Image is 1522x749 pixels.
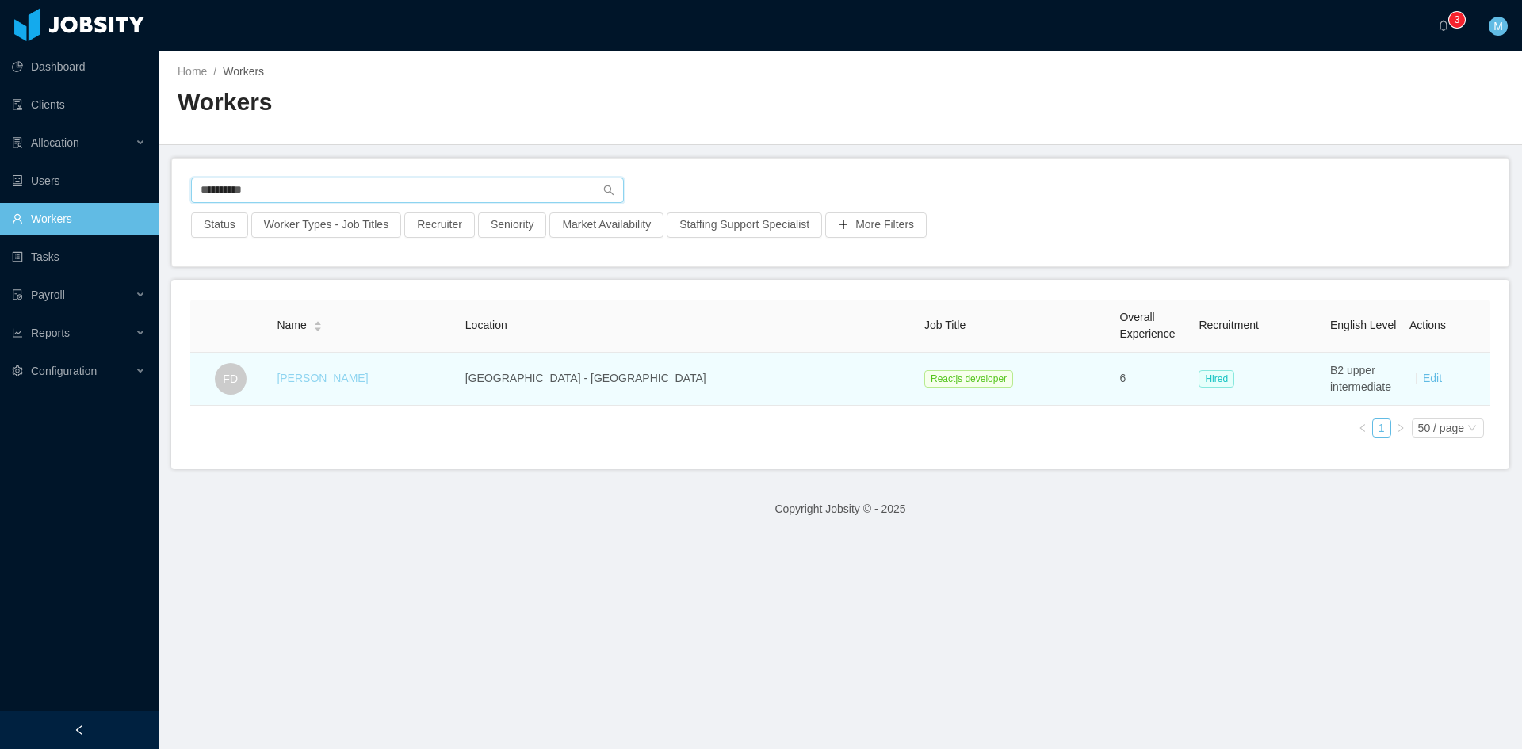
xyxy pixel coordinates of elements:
a: 1 [1373,419,1390,437]
a: icon: userWorkers [12,203,146,235]
span: Name [277,317,306,334]
button: Staffing Support Specialist [667,212,822,238]
i: icon: caret-down [313,325,322,330]
a: icon: robotUsers [12,165,146,197]
span: Workers [223,65,264,78]
i: icon: file-protect [12,289,23,300]
a: icon: pie-chartDashboard [12,51,146,82]
i: icon: line-chart [12,327,23,338]
span: Actions [1409,319,1446,331]
span: FD [223,363,238,395]
i: icon: caret-up [313,319,322,324]
button: Seniority [478,212,546,238]
button: icon: plusMore Filters [825,212,927,238]
span: Recruitment [1199,319,1258,331]
a: icon: profileTasks [12,241,146,273]
i: icon: bell [1438,20,1449,31]
sup: 3 [1449,12,1465,28]
i: icon: right [1396,423,1405,433]
li: 1 [1372,418,1391,438]
a: icon: auditClients [12,89,146,120]
span: Overall Experience [1119,311,1175,340]
td: B2 upper intermediate [1324,353,1403,406]
button: Status [191,212,248,238]
td: 6 [1113,353,1192,406]
td: [GEOGRAPHIC_DATA] - [GEOGRAPHIC_DATA] [459,353,918,406]
i: icon: solution [12,137,23,148]
li: Next Page [1391,418,1410,438]
a: Edit [1423,372,1442,384]
span: Allocation [31,136,79,149]
span: Hired [1199,370,1234,388]
a: Home [178,65,207,78]
span: Reports [31,327,70,339]
button: Market Availability [549,212,663,238]
span: Location [465,319,507,331]
footer: Copyright Jobsity © - 2025 [159,482,1522,537]
i: icon: left [1358,423,1367,433]
span: Reactjs developer [924,370,1013,388]
li: Previous Page [1353,418,1372,438]
i: icon: setting [12,365,23,376]
p: 3 [1455,12,1460,28]
span: Configuration [31,365,97,377]
span: M [1493,17,1503,36]
span: Payroll [31,289,65,301]
span: / [213,65,216,78]
div: 50 / page [1418,419,1464,437]
h2: Workers [178,86,840,119]
button: Worker Types - Job Titles [251,212,401,238]
span: English Level [1330,319,1396,331]
span: Job Title [924,319,966,331]
a: [PERSON_NAME] [277,372,368,384]
div: Sort [313,319,323,330]
i: icon: search [603,185,614,196]
a: Hired [1199,372,1241,384]
button: Recruiter [404,212,475,238]
i: icon: down [1467,423,1477,434]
